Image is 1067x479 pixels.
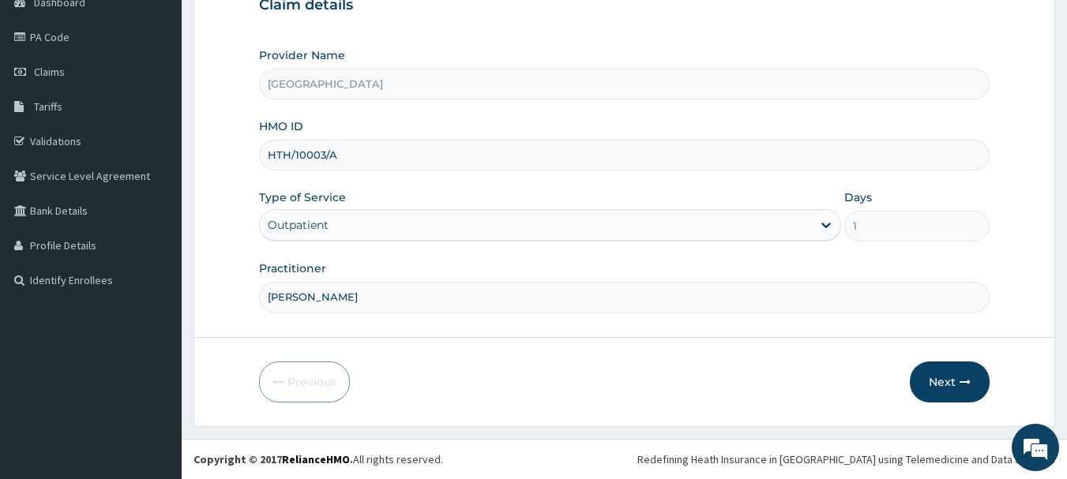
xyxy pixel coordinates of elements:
[259,260,326,276] label: Practitioner
[910,361,990,402] button: Next
[34,99,62,114] span: Tariffs
[259,189,346,205] label: Type of Service
[82,88,265,109] div: Chat with us now
[8,315,301,370] textarea: Type your message and hit 'Enter'
[268,217,329,233] div: Outpatient
[637,451,1055,467] div: Redefining Heath Insurance in [GEOGRAPHIC_DATA] using Telemedicine and Data Science!
[193,452,353,466] strong: Copyright © 2017 .
[259,8,297,46] div: Minimize live chat window
[844,189,872,205] label: Days
[259,47,345,63] label: Provider Name
[282,452,350,466] a: RelianceHMO
[259,140,990,170] input: Enter HMO ID
[29,79,64,118] img: d_794563401_company_1708531726252_794563401
[34,65,65,79] span: Claims
[92,140,218,300] span: We're online!
[259,282,990,312] input: Enter Name
[182,439,1067,479] footer: All rights reserved.
[259,118,303,134] label: HMO ID
[259,361,350,402] button: Previous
